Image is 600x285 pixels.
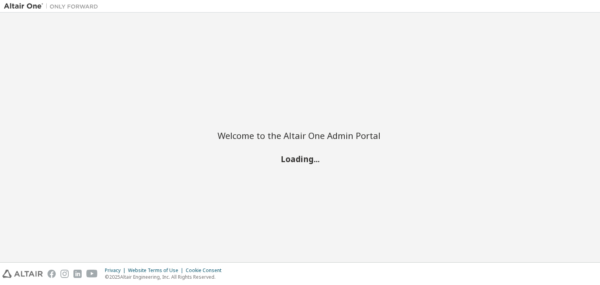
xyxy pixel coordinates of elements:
[2,270,43,278] img: altair_logo.svg
[4,2,102,10] img: Altair One
[218,154,382,164] h2: Loading...
[218,130,382,141] h2: Welcome to the Altair One Admin Portal
[128,267,186,274] div: Website Terms of Use
[105,267,128,274] div: Privacy
[86,270,98,278] img: youtube.svg
[105,274,226,280] p: © 2025 Altair Engineering, Inc. All Rights Reserved.
[60,270,69,278] img: instagram.svg
[48,270,56,278] img: facebook.svg
[186,267,226,274] div: Cookie Consent
[73,270,82,278] img: linkedin.svg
